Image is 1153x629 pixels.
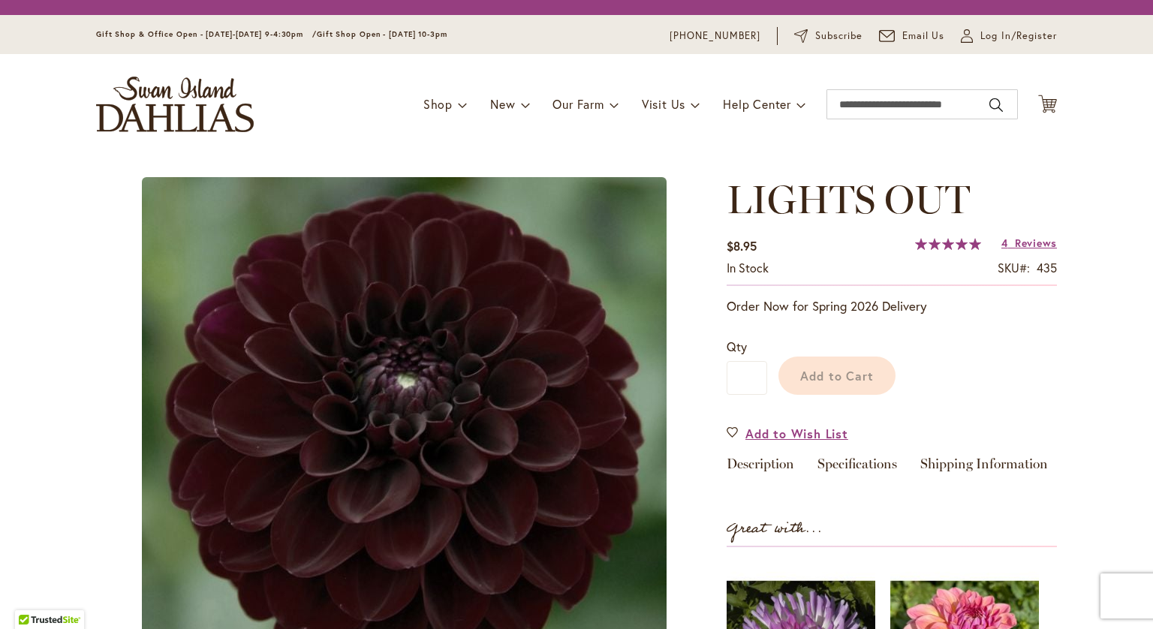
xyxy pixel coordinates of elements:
[727,176,970,223] span: LIGHTS OUT
[552,96,604,112] span: Our Farm
[915,238,981,250] div: 100%
[670,29,760,44] a: [PHONE_NUMBER]
[1001,236,1008,250] span: 4
[727,457,794,479] a: Description
[1001,236,1057,250] a: 4 Reviews
[745,425,848,442] span: Add to Wish List
[815,29,862,44] span: Subscribe
[879,29,945,44] a: Email Us
[96,29,317,39] span: Gift Shop & Office Open - [DATE]-[DATE] 9-4:30pm /
[989,93,1003,117] button: Search
[727,297,1057,315] p: Order Now for Spring 2026 Delivery
[817,457,897,479] a: Specifications
[794,29,862,44] a: Subscribe
[727,260,769,275] span: In stock
[317,29,447,39] span: Gift Shop Open - [DATE] 10-3pm
[920,457,1048,479] a: Shipping Information
[961,29,1057,44] a: Log In/Register
[727,516,823,541] strong: Great with...
[902,29,945,44] span: Email Us
[727,339,747,354] span: Qty
[980,29,1057,44] span: Log In/Register
[723,96,791,112] span: Help Center
[727,260,769,277] div: Availability
[96,77,254,132] a: store logo
[727,238,757,254] span: $8.95
[423,96,453,112] span: Shop
[1037,260,1057,277] div: 435
[642,96,685,112] span: Visit Us
[727,457,1057,479] div: Detailed Product Info
[998,260,1030,275] strong: SKU
[490,96,515,112] span: New
[1015,236,1057,250] span: Reviews
[727,425,848,442] a: Add to Wish List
